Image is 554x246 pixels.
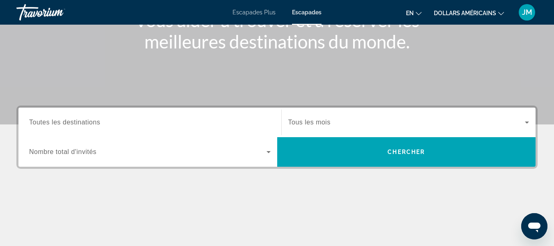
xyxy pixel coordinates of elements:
font: en [406,10,414,16]
span: Chercher [388,149,425,155]
span: Tous les mois [288,119,331,126]
font: dollars américains [434,10,496,16]
a: Escapades Plus [233,9,276,16]
a: Escapades [292,9,321,16]
button: Changer de devise [434,7,504,19]
button: Changer de langue [406,7,422,19]
a: Travorium [16,2,98,23]
iframe: Bouton de lancement de la fenêtre de messagerie [521,213,547,239]
div: Search widget [18,108,536,167]
font: JM [522,8,532,16]
button: Menu utilisateur [516,4,538,21]
button: Chercher [277,137,536,167]
h1: Vous aider à trouver et à réserver les meilleures destinations du monde. [123,9,431,52]
span: Nombre total d'invités [29,148,96,155]
span: Toutes les destinations [29,119,100,126]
